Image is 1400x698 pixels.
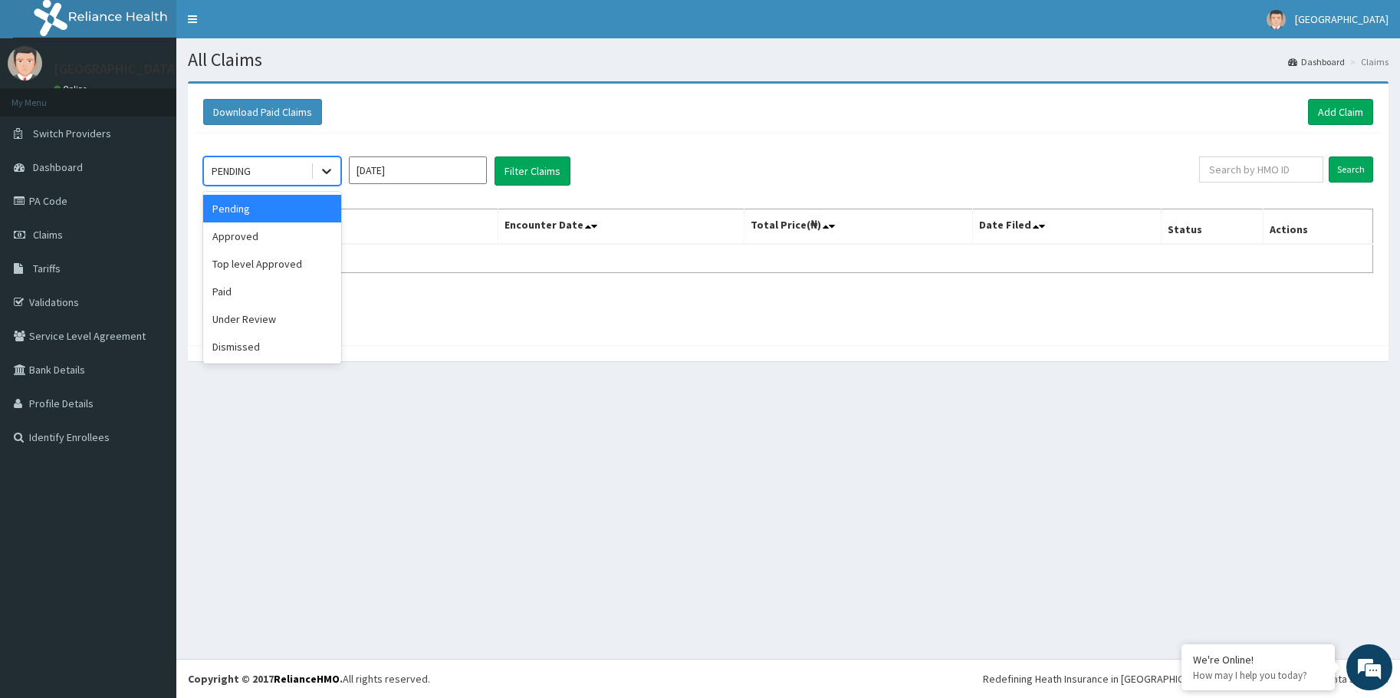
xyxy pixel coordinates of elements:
[274,672,340,686] a: RelianceHMO
[33,262,61,275] span: Tariffs
[188,672,343,686] strong: Copyright © 2017 .
[1329,156,1373,183] input: Search
[203,305,341,333] div: Under Review
[495,156,570,186] button: Filter Claims
[1295,12,1388,26] span: [GEOGRAPHIC_DATA]
[349,156,487,184] input: Select Month and Year
[1267,10,1286,29] img: User Image
[1346,55,1388,68] li: Claims
[1308,99,1373,125] a: Add Claim
[203,278,341,305] div: Paid
[204,209,498,245] th: Name
[1263,209,1372,245] th: Actions
[54,62,180,76] p: [GEOGRAPHIC_DATA]
[203,250,341,278] div: Top level Approved
[1161,209,1263,245] th: Status
[188,50,1388,70] h1: All Claims
[54,84,90,94] a: Online
[972,209,1161,245] th: Date Filed
[744,209,973,245] th: Total Price(₦)
[1193,669,1323,682] p: How may I help you today?
[8,46,42,81] img: User Image
[983,671,1388,686] div: Redefining Heath Insurance in [GEOGRAPHIC_DATA] using Telemedicine and Data Science!
[203,222,341,250] div: Approved
[1199,156,1323,183] input: Search by HMO ID
[33,127,111,140] span: Switch Providers
[498,209,744,245] th: Encounter Date
[203,99,322,125] button: Download Paid Claims
[176,659,1400,698] footer: All rights reserved.
[212,163,251,179] div: PENDING
[1193,653,1323,667] div: We're Online!
[203,195,341,222] div: Pending
[1288,55,1345,68] a: Dashboard
[33,228,63,242] span: Claims
[203,333,341,361] div: Dismissed
[33,160,83,174] span: Dashboard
